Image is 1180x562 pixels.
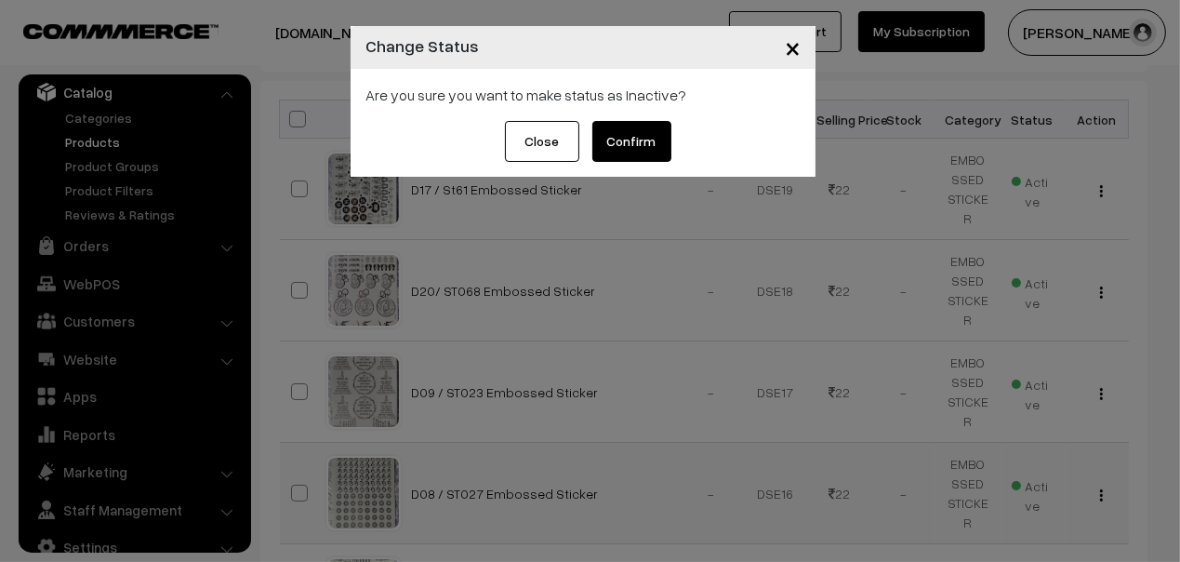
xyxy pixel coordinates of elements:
[365,84,801,106] div: Are you sure you want to make status as Inactive?
[770,19,815,76] button: Close
[365,33,479,59] h4: Change Status
[785,30,801,64] span: ×
[592,121,671,162] button: Confirm
[505,121,579,162] button: Close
